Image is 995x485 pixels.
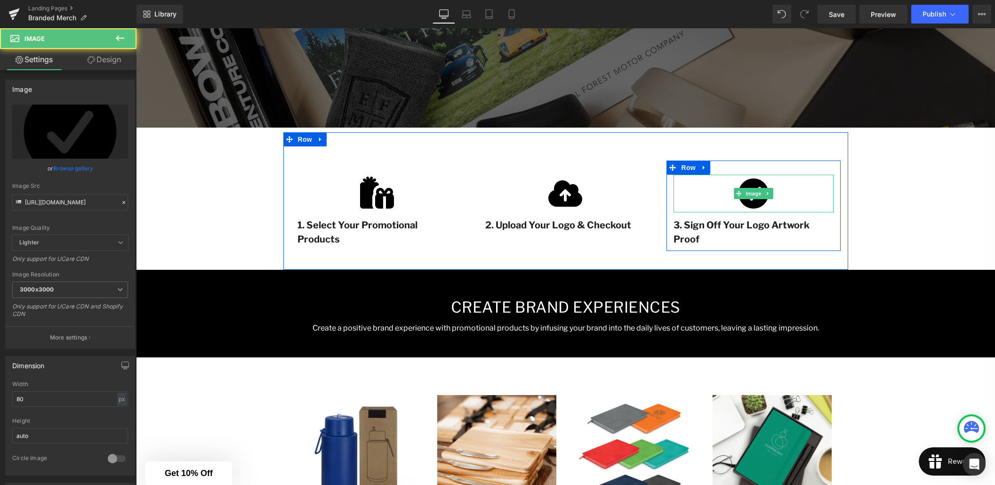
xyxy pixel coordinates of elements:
a: Tablet [478,5,500,24]
iframe: Button to open loyalty program pop-up [783,419,850,447]
button: Redo [795,5,814,24]
b: Lighter [19,239,39,246]
a: Expand / Collapse [178,104,191,118]
div: Height [12,418,128,424]
button: Undo [772,5,791,24]
div: Only support for UCare CDN and Shopify CDN [12,303,128,324]
a: Laptop [455,5,478,24]
a: Preview [859,5,907,24]
div: Image Resolution [12,271,128,278]
span: Publish [923,10,946,18]
button: More [972,5,991,24]
div: Open Intercom Messenger [963,453,986,476]
span: Library [154,10,177,18]
a: Mobile [500,5,523,24]
p: Create a positive brand experience with promotional products by infusing your brand into the dail... [154,294,705,306]
a: New Library [136,5,183,24]
div: Image Src [12,183,128,189]
div: Only support for UCare CDN [12,255,128,269]
div: Image Quality [12,225,128,231]
b: 3000x3000 [20,286,54,293]
input: auto [12,391,128,407]
button: Publish [911,5,969,24]
h1: Create Brand Experiences [154,270,705,289]
button: More settings [6,326,135,348]
span: Row [543,132,562,146]
input: auto [12,428,128,444]
p: 3. Sign Off Your Logo Artwork Proof [538,190,698,218]
a: Landing Pages [28,5,136,12]
a: Expand / Collapse [627,160,637,171]
div: Dimension [12,356,45,370]
p: 1. Select Your Promotional Products [161,190,321,218]
span: Preview [871,9,896,19]
div: or [12,163,128,173]
div: Image [12,80,32,93]
div: px [117,393,127,405]
span: Image [608,160,628,171]
input: Link [12,194,128,210]
span: Branded Merch [28,14,76,22]
a: Design [70,49,138,70]
span: Save [829,9,844,19]
span: Image [24,35,45,42]
p: 2. Upload Your Logo & Checkout [349,190,509,204]
div: Width [12,381,128,388]
p: More settings [50,333,88,342]
div: Circle Image [12,454,98,464]
span: Row [160,104,178,118]
a: Browse gallery [53,160,93,177]
a: Desktop [433,5,455,24]
a: Expand / Collapse [562,132,574,146]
